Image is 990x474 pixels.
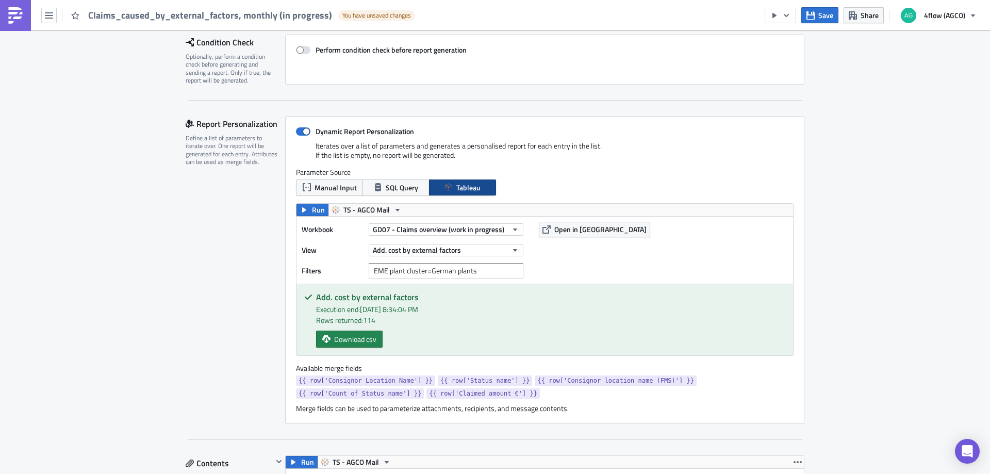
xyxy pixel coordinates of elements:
[440,375,530,386] span: {{ row['Status name'] }}
[4,4,492,12] body: Rich Text Area. Press ALT-0 for help.
[316,126,414,137] strong: Dynamic Report Personalization
[334,334,376,345] span: Download csv
[362,179,430,195] button: SQL Query
[801,7,838,23] button: Save
[535,375,696,386] a: {{ row['Consignor location name (FMS)'] }}
[342,11,411,20] span: You have unsaved changes
[299,375,433,386] span: {{ row['Consignor Location Name'] }}
[302,263,364,279] label: Filters
[369,263,523,279] input: Filter1=Value1&...
[426,388,540,399] a: {{ row['Claimed amount €'] }}
[88,9,333,21] span: Claims_caused_by_external_factors, monthly (in progress)
[316,293,785,301] h5: Add. cost by external factors
[296,364,373,373] label: Available merge fields
[296,179,363,195] button: Manual Input
[316,331,383,348] a: Download csv
[301,456,314,468] span: Run
[316,304,785,315] div: Execution end: [DATE] 8:34:04 PM
[273,455,285,468] button: Hide content
[369,244,523,256] button: Add. cost by external factors
[900,7,917,24] img: Avatar
[315,182,357,193] span: Manual Input
[343,204,390,216] span: TS - AGCO Mail
[186,116,285,132] div: Report Personalization
[317,456,394,468] button: TS - AGCO Mail
[328,204,405,216] button: TS - AGCO Mail
[554,224,647,235] span: Open in [GEOGRAPHIC_DATA]
[302,222,364,237] label: Workbook
[186,455,273,471] div: Contents
[539,222,650,237] button: Open in [GEOGRAPHIC_DATA]
[312,204,325,216] span: Run
[296,168,794,177] label: Parameter Source
[316,44,467,55] strong: Perform condition check before report generation
[386,182,418,193] span: SQL Query
[373,244,461,255] span: Add. cost by external factors
[316,315,785,325] div: Rows returned: 114
[296,388,424,399] a: {{ row['Count of Status name'] }}
[186,53,278,85] div: Optionally, perform a condition check before generating and sending a report. Only if true, the r...
[895,4,982,27] button: 4flow (AGCO)
[438,375,532,386] a: {{ row['Status name'] }}
[537,375,694,386] span: {{ row['Consignor location name (FMS)'] }}
[299,388,421,399] span: {{ row['Count of Status name'] }}
[333,456,379,468] span: TS - AGCO Mail
[861,10,879,21] span: Share
[955,439,980,464] div: Open Intercom Messenger
[369,223,523,236] button: GD07 - Claims overview (work in progress)
[373,224,504,235] span: GD07 - Claims overview (work in progress)
[429,179,496,195] button: Tableau
[296,404,794,413] div: Merge fields can be used to parameterize attachments, recipients, and message contents.
[186,35,285,50] div: Condition Check
[818,10,833,21] span: Save
[7,7,24,24] img: PushMetrics
[286,456,318,468] button: Run
[296,204,328,216] button: Run
[429,388,537,399] span: {{ row['Claimed amount €'] }}
[296,375,435,386] a: {{ row['Consignor Location Name'] }}
[456,182,481,193] span: Tableau
[302,242,364,258] label: View
[924,10,965,21] span: 4flow (AGCO)
[186,134,278,166] div: Define a list of parameters to iterate over. One report will be generated for each entry. Attribu...
[844,7,884,23] button: Share
[296,141,794,168] div: Iterates over a list of parameters and generates a personalised report for each entry in the list...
